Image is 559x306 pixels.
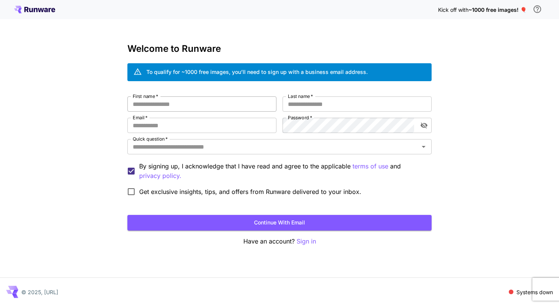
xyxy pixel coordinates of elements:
h3: Welcome to Runware [127,43,432,54]
p: Systems down [516,288,553,296]
p: terms of use [353,162,388,171]
label: Email [133,114,148,121]
button: Sign in [297,237,316,246]
p: © 2025, [URL] [21,288,58,296]
button: By signing up, I acknowledge that I have read and agree to the applicable and privacy policy. [353,162,388,171]
button: Open [418,141,429,152]
p: By signing up, I acknowledge that I have read and agree to the applicable and [139,162,426,181]
div: To qualify for ~1000 free images, you’ll need to sign up with a business email address. [146,68,368,76]
button: Continue with email [127,215,432,231]
label: Password [288,114,312,121]
p: privacy policy. [139,171,181,181]
span: ~1000 free images! 🎈 [468,6,527,13]
label: Last name [288,93,313,99]
label: Quick question [133,136,168,142]
p: Have an account? [127,237,432,246]
button: In order to qualify for free credit, you need to sign up with a business email address and click ... [530,2,545,17]
span: Get exclusive insights, tips, and offers from Runware delivered to your inbox. [139,187,361,196]
button: By signing up, I acknowledge that I have read and agree to the applicable terms of use and [139,171,181,181]
label: First name [133,93,158,99]
span: Kick off with [438,6,468,13]
button: toggle password visibility [417,119,431,132]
